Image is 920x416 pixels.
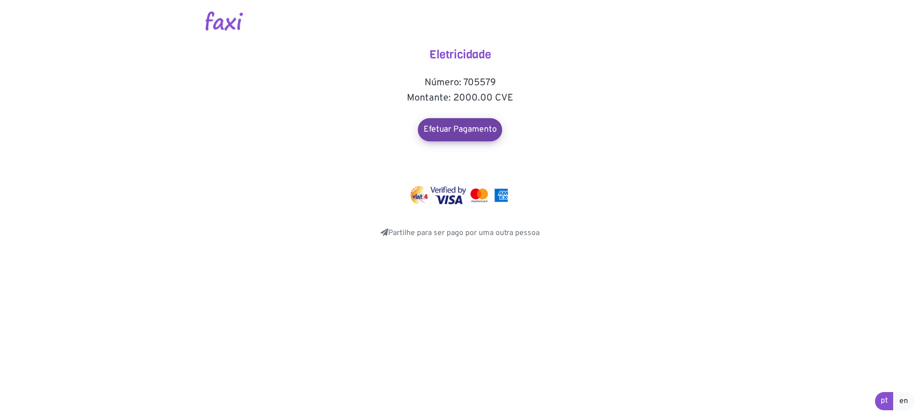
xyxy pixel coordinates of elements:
a: pt [875,392,894,410]
a: en [893,392,914,410]
h4: Eletricidade [364,48,556,62]
img: mastercard [468,186,490,204]
h5: Montante: 2000.00 CVE [364,92,556,104]
a: Partilhe para ser pago por uma outra pessoa [380,228,540,238]
img: visa [430,186,466,204]
img: vinti4 [410,186,429,204]
a: Efetuar Pagamento [418,118,502,141]
h5: Número: 705579 [364,77,556,89]
img: mastercard [492,186,510,204]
